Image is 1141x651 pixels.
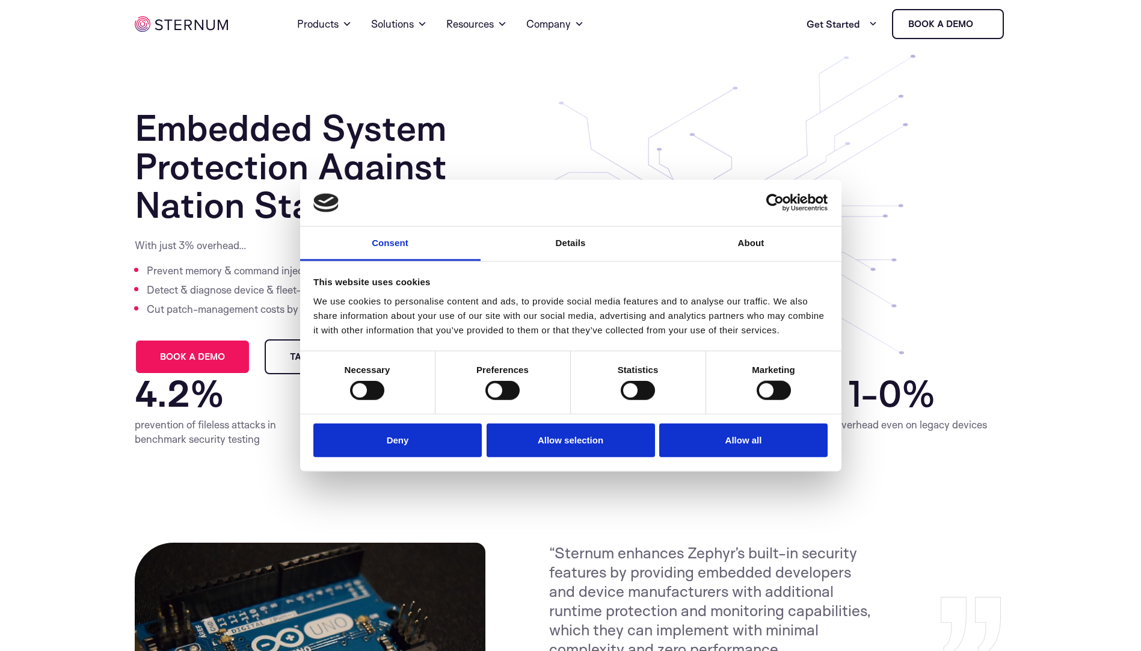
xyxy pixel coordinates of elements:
a: Products [297,2,352,46]
div: This website uses cookies [313,275,828,289]
a: Consent [300,227,481,261]
img: logo [313,193,339,212]
a: Company [526,2,584,46]
a: Book a demo [892,9,1004,39]
strong: Preferences [476,365,529,375]
span: % [902,374,1006,413]
span: 4.2 [135,374,190,413]
button: Deny [313,423,482,457]
strong: Necessary [345,365,390,375]
a: Usercentrics Cookiebot - opens in a new window [722,194,828,212]
p: With just 3% overhead… [135,238,414,253]
button: Allow all [659,423,828,457]
strong: Marketing [752,365,795,375]
a: Details [481,227,661,261]
div: We use cookies to personalise content and ads, to provide social media features and to analyse ou... [313,294,828,338]
a: Get Started [807,12,878,36]
span: Book a demo [160,353,225,361]
img: sternum iot [135,16,228,32]
a: Resources [446,2,507,46]
span: 0 [878,374,902,413]
li: Detect & diagnose device & fleet-level anomalies [147,280,414,300]
li: Cut patch-management costs by 40% [147,300,414,319]
a: Take a Platform Tour [265,339,426,374]
img: sternum iot [978,19,988,29]
div: overhead even on legacy devices [817,418,1006,432]
span: < 1- [817,374,878,413]
h1: Embedded System Protection Against Nation State Attacks [135,108,547,224]
button: Allow selection [487,423,655,457]
div: prevention of fileless attacks in benchmark security testing [135,418,319,446]
a: Solutions [371,2,427,46]
a: Book a demo [135,339,250,374]
li: Prevent memory & command injection attacks in real-time [147,261,414,280]
strong: Statistics [618,365,659,375]
span: % [190,374,319,413]
a: About [661,227,841,261]
span: Take a Platform Tour [290,353,401,361]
